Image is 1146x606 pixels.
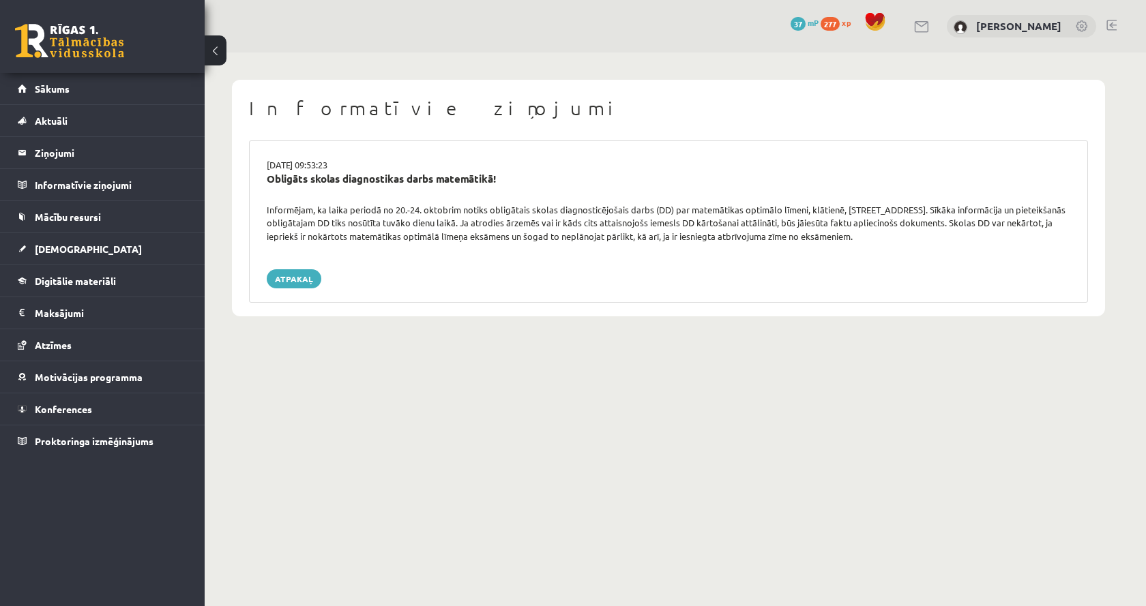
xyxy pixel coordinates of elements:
[18,425,188,457] a: Proktoringa izmēģinājums
[821,17,857,28] a: 277 xp
[18,329,188,361] a: Atzīmes
[18,233,188,264] a: [DEMOGRAPHIC_DATA]
[35,275,116,287] span: Digitālie materiāli
[35,169,188,200] legend: Informatīvie ziņojumi
[35,82,70,95] span: Sākums
[18,201,188,232] a: Mācību resursi
[35,211,101,223] span: Mācību resursi
[249,97,1088,120] h1: Informatīvie ziņojumi
[18,297,188,329] a: Maksājumi
[35,403,92,415] span: Konferences
[821,17,840,31] span: 277
[18,73,188,104] a: Sākums
[35,115,68,127] span: Aktuāli
[954,20,967,34] img: Aleksandrs Demidenko
[18,105,188,136] a: Aktuāli
[808,17,819,28] span: mP
[35,371,143,383] span: Motivācijas programma
[18,137,188,168] a: Ziņojumi
[35,137,188,168] legend: Ziņojumi
[35,339,72,351] span: Atzīmes
[842,17,851,28] span: xp
[18,265,188,297] a: Digitālie materiāli
[18,393,188,425] a: Konferences
[791,17,819,28] a: 37 mP
[15,24,124,58] a: Rīgas 1. Tālmācības vidusskola
[267,171,1070,187] div: Obligāts skolas diagnostikas darbs matemātikā!
[976,19,1061,33] a: [PERSON_NAME]
[256,158,1081,172] div: [DATE] 09:53:23
[35,297,188,329] legend: Maksājumi
[791,17,806,31] span: 37
[35,243,142,255] span: [DEMOGRAPHIC_DATA]
[35,435,153,447] span: Proktoringa izmēģinājums
[18,361,188,393] a: Motivācijas programma
[256,203,1081,243] div: Informējam, ka laika periodā no 20.-24. oktobrim notiks obligātais skolas diagnosticējošais darbs...
[267,269,321,288] a: Atpakaļ
[18,169,188,200] a: Informatīvie ziņojumi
